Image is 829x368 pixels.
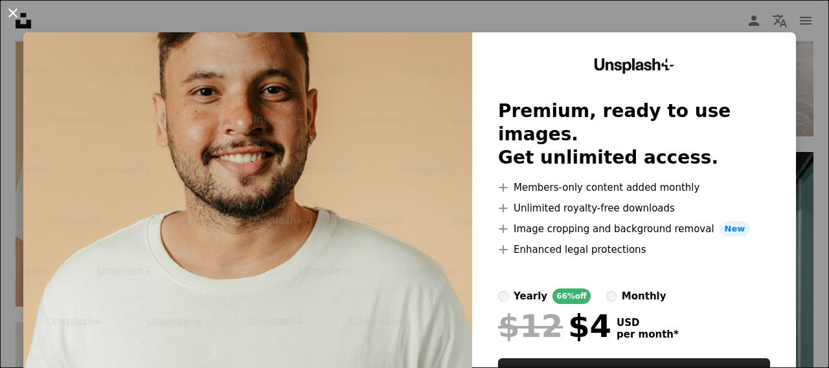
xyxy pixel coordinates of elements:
[617,317,679,329] span: USD
[498,100,770,169] h2: Premium, ready to use images. Get unlimited access.
[622,288,666,304] div: monthly
[498,221,770,237] li: Image cropping and background removal
[498,291,508,301] input: yearly66%off
[498,200,770,216] li: Unlimited royalty-free downloads
[498,309,611,343] div: $4
[514,288,547,304] div: yearly
[552,288,591,304] div: 66% off
[617,329,679,340] span: per month *
[498,309,563,343] span: $12
[498,180,770,195] li: Members-only content added monthly
[606,291,617,301] input: monthly
[720,221,751,237] span: New
[498,242,770,257] li: Enhanced legal protections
